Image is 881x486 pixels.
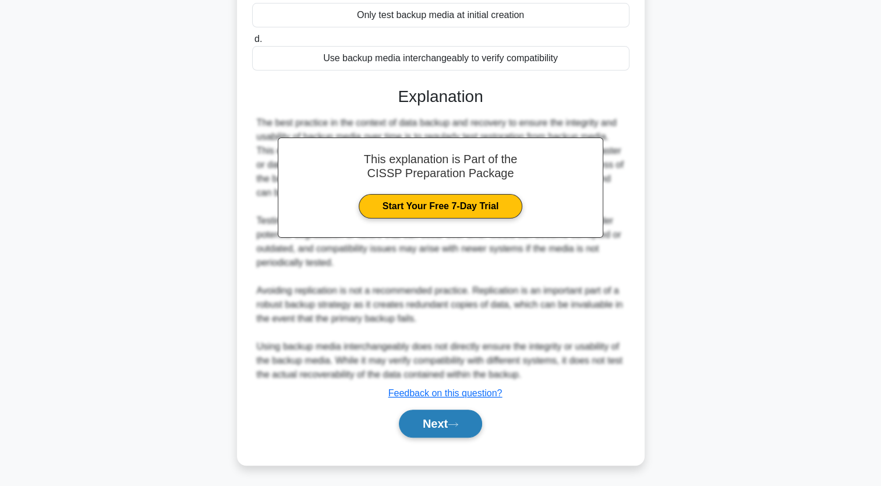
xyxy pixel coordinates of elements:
span: d. [254,34,262,44]
h3: Explanation [259,87,622,107]
div: Only test backup media at initial creation [252,3,629,27]
a: Start Your Free 7-Day Trial [359,194,522,219]
a: Feedback on this question? [388,388,503,398]
div: The best practice in the context of data backup and recovery to ensure the integrity and usabilit... [257,116,625,382]
button: Next [399,410,482,438]
div: Use backup media interchangeably to verify compatibility [252,46,629,71]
